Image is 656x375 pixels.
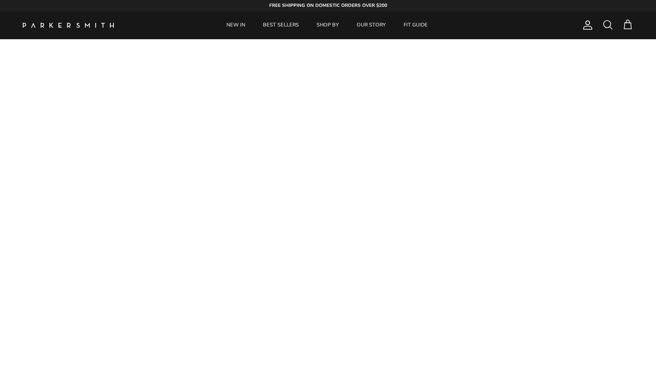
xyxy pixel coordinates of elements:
[395,11,436,39] a: FIT GUIDE
[579,20,593,31] a: Account
[269,2,387,9] strong: FREE SHIPPING ON DOMESTIC ORDERS OVER $200
[23,23,114,28] a: Parker Smith
[255,11,307,39] a: BEST SELLERS
[308,11,347,39] a: SHOP BY
[136,11,518,39] div: Primary
[218,11,253,39] a: NEW IN
[348,11,394,39] a: OUR STORY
